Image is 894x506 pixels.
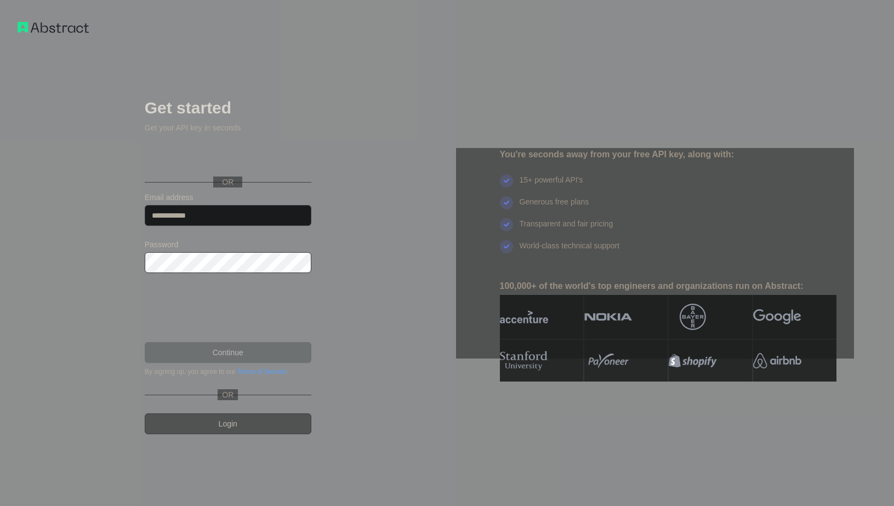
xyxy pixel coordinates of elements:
[520,196,589,218] div: Generous free plans
[213,177,242,187] span: OR
[145,342,311,363] button: Continue
[500,240,513,253] img: check mark
[520,240,620,262] div: World-class technical support
[680,304,706,330] img: bayer
[139,145,315,169] iframe: Botão "Fazer login com o Google"
[753,304,801,330] img: google
[584,304,633,330] img: nokia
[500,148,836,161] div: You're seconds away from your free API key, along with:
[145,98,311,118] h2: Get started
[500,304,548,330] img: accenture
[500,349,548,373] img: stanford university
[145,367,311,376] div: By signing up, you agree to our .
[218,389,238,400] span: OR
[237,368,286,376] a: Terms of Service
[18,22,89,33] img: Workflow
[145,239,311,250] label: Password
[500,218,513,231] img: check mark
[520,218,613,240] div: Transparent and fair pricing
[145,145,309,169] div: Fazer login com o Google. Abre em uma nova guia
[520,174,583,196] div: 15+ powerful API's
[145,413,311,434] a: Login
[584,349,633,373] img: payoneer
[753,349,801,373] img: airbnb
[500,174,513,187] img: check mark
[145,122,311,133] p: Get your API key in seconds
[500,196,513,209] img: check mark
[669,349,717,373] img: shopify
[145,286,311,329] iframe: reCAPTCHA
[500,280,836,293] div: 100,000+ of the world's top engineers and organizations run on Abstract:
[145,192,311,203] label: Email address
